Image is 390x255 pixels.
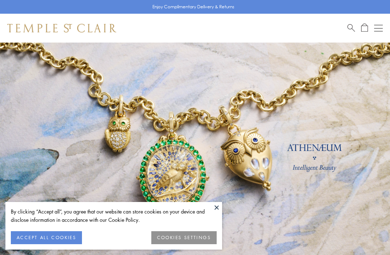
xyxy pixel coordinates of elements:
button: ACCEPT ALL COOKIES [11,231,82,244]
a: Open Shopping Bag [361,23,368,32]
div: By clicking “Accept all”, you agree that our website can store cookies on your device and disclos... [11,207,217,224]
a: Search [347,23,355,32]
p: Enjoy Complimentary Delivery & Returns [152,3,234,10]
button: COOKIES SETTINGS [151,231,217,244]
img: Temple St. Clair [7,24,116,32]
iframe: Gorgias live chat messenger [354,221,383,248]
button: Open navigation [374,24,383,32]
